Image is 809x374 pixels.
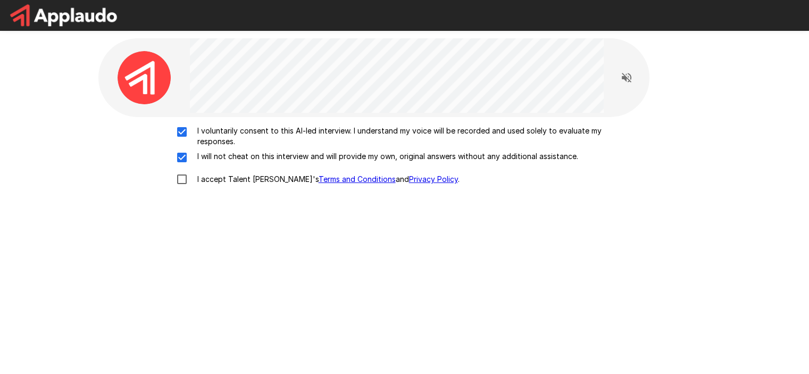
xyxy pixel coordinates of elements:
[118,51,171,104] img: applaudo_avatar.png
[616,67,637,88] button: Read questions aloud
[193,151,578,162] p: I will not cheat on this interview and will provide my own, original answers without any addition...
[193,174,460,185] p: I accept Talent [PERSON_NAME]'s and .
[409,174,458,184] a: Privacy Policy
[319,174,396,184] a: Terms and Conditions
[193,126,639,147] p: I voluntarily consent to this AI-led interview. I understand my voice will be recorded and used s...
